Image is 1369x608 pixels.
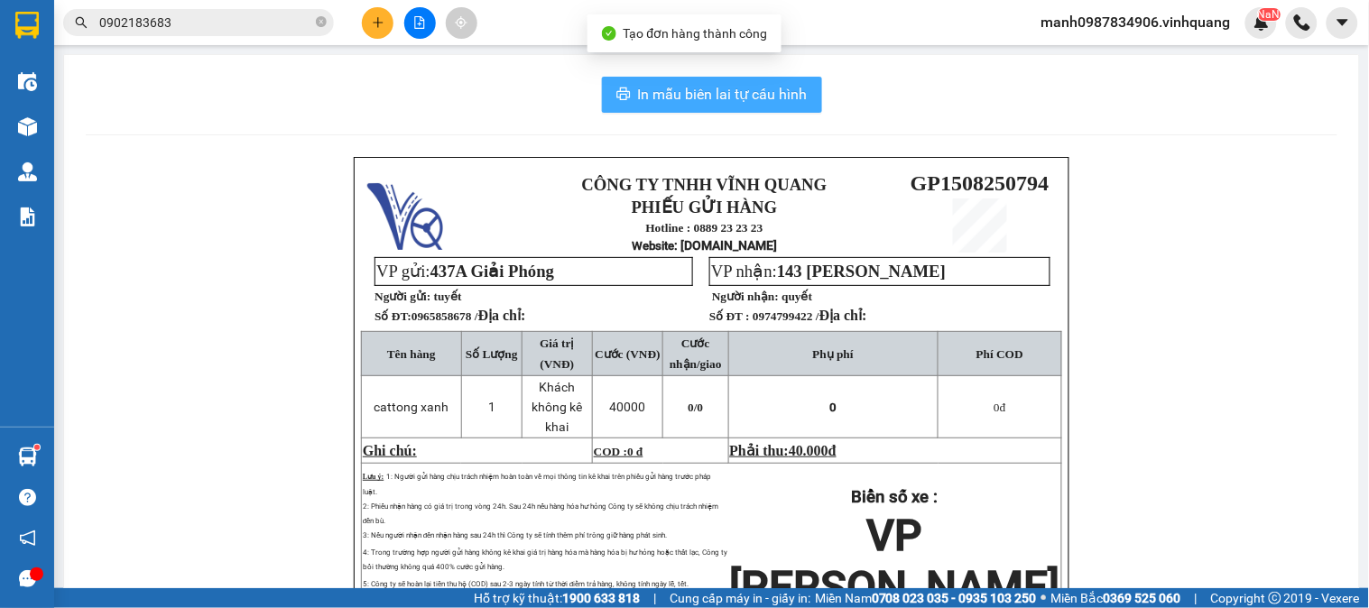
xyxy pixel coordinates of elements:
[638,83,808,106] span: In mẫu biên lai tự cấu hình
[610,400,646,414] span: 40000
[911,171,1049,195] span: GP1508250794
[632,239,674,253] span: Website
[404,7,436,39] button: file-add
[813,347,854,361] span: Phụ phí
[670,336,722,371] span: Cước nhận/giao
[15,12,39,39] img: logo-vxr
[474,588,640,608] span: Hỗ trợ kỹ thuật:
[488,400,495,414] span: 1
[709,309,750,323] strong: Số ĐT :
[594,445,643,458] span: COD :
[430,262,554,281] span: 437A Giải Phóng
[187,39,333,58] strong: PHIẾU GỬI HÀNG
[994,401,1005,414] span: đ
[688,401,703,414] span: 0/
[994,401,1000,414] span: 0
[777,262,946,281] span: 143 [PERSON_NAME]
[363,548,727,571] span: 4: Trong trường hợp người gửi hàng không kê khai giá trị hàng hóa mà hàng hóa bị hư hỏng hoặc thấ...
[18,207,37,226] img: solution-icon
[20,105,198,124] span: VP gửi:
[363,473,384,481] span: Lưu ý:
[819,308,867,323] span: Địa chỉ:
[18,447,37,466] img: warehouse-icon
[624,26,768,41] span: Tạo đơn hàng thành công
[18,72,37,91] img: warehouse-icon
[75,16,88,29] span: search
[18,162,37,181] img: warehouse-icon
[646,221,763,235] strong: Hotline : 0889 23 23 23
[789,443,828,458] span: 40.000
[478,308,526,323] span: Địa chỉ:
[627,445,643,458] span: 0 đ
[316,14,327,32] span: close-circle
[367,174,443,250] img: logo
[413,16,426,29] span: file-add
[1253,14,1270,31] img: icon-new-feature
[201,61,319,75] strong: Hotline : 0889 23 23 23
[872,591,1037,605] strong: 0708 023 035 - 0935 103 250
[374,400,449,414] span: cattong xanh
[12,17,88,93] img: logo
[1027,11,1245,33] span: manh0987834906.vinhquang
[1327,7,1358,39] button: caret-down
[632,198,778,216] strong: PHIẾU GỬI HÀNG
[446,7,477,39] button: aim
[1258,8,1281,21] sup: NaN
[434,290,462,303] span: tuyết
[362,7,393,39] button: plus
[34,445,40,450] sup: 1
[602,26,616,41] span: check-circle
[602,77,822,113] button: printerIn mẫu biên lai tự cấu hình
[1195,588,1198,608] span: |
[316,16,327,27] span: close-circle
[180,81,223,95] span: Website
[851,487,939,507] strong: Biển số xe :
[137,16,383,35] strong: CÔNG TY TNHH VĨNH QUANG
[180,78,340,96] strong: : [DOMAIN_NAME]
[455,16,467,29] span: aim
[18,117,37,136] img: warehouse-icon
[1104,591,1181,605] strong: 0369 525 060
[595,347,661,361] span: Cước (VNĐ)
[562,591,640,605] strong: 1900 633 818
[18,132,74,145] strong: Người gửi:
[829,401,837,414] span: 0
[387,347,436,361] span: Tên hàng
[712,290,779,303] strong: Người nhận:
[466,347,518,361] span: Số Lượng
[782,290,812,303] span: quyết
[412,309,526,323] span: 0965858678 /
[670,588,810,608] span: Cung cấp máy in - giấy in:
[363,531,667,539] span: 3: Nếu người nhận đến nhận hàng sau 24h thì Công ty sẽ tính thêm phí trông giữ hàng phát sinh.
[372,16,384,29] span: plus
[99,13,312,32] input: Tìm tên, số ĐT hoặc mã đơn
[582,175,828,194] strong: CÔNG TY TNHH VĨNH QUANG
[653,588,656,608] span: |
[532,380,582,434] span: Khách không kê khai
[73,105,197,124] span: 437A Giải Phóng
[77,132,96,145] span: sơn
[376,262,554,281] span: VP gửi:
[711,262,946,281] span: VP nhận:
[375,309,525,323] strong: Số ĐT:
[1294,14,1310,31] img: phone-icon
[19,530,36,547] span: notification
[19,489,36,506] span: question-circle
[1041,594,1047,602] span: ⚪️
[616,87,631,104] span: printer
[363,473,711,496] span: 1: Người gửi hàng chịu trách nhiệm hoàn toàn về mọi thông tin kê khai trên phiếu gửi hàng trước p...
[815,588,1037,608] span: Miền Nam
[1051,588,1181,608] span: Miền Bắc
[363,443,417,458] span: Ghi chú:
[19,570,36,587] span: message
[698,401,704,414] span: 0
[730,443,837,458] span: Phải thu:
[828,443,837,458] span: đ
[363,502,718,525] span: 2: Phiếu nhận hàng có giá trị trong vòng 24h. Sau 24h nếu hàng hóa hư hỏng Công ty sẽ không chịu ...
[976,347,1023,361] span: Phí COD
[540,336,574,371] span: Giá trị (VNĐ)
[632,238,777,253] strong: : [DOMAIN_NAME]
[753,309,867,323] span: 0974799422 /
[1269,592,1281,604] span: copyright
[1335,14,1351,31] span: caret-down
